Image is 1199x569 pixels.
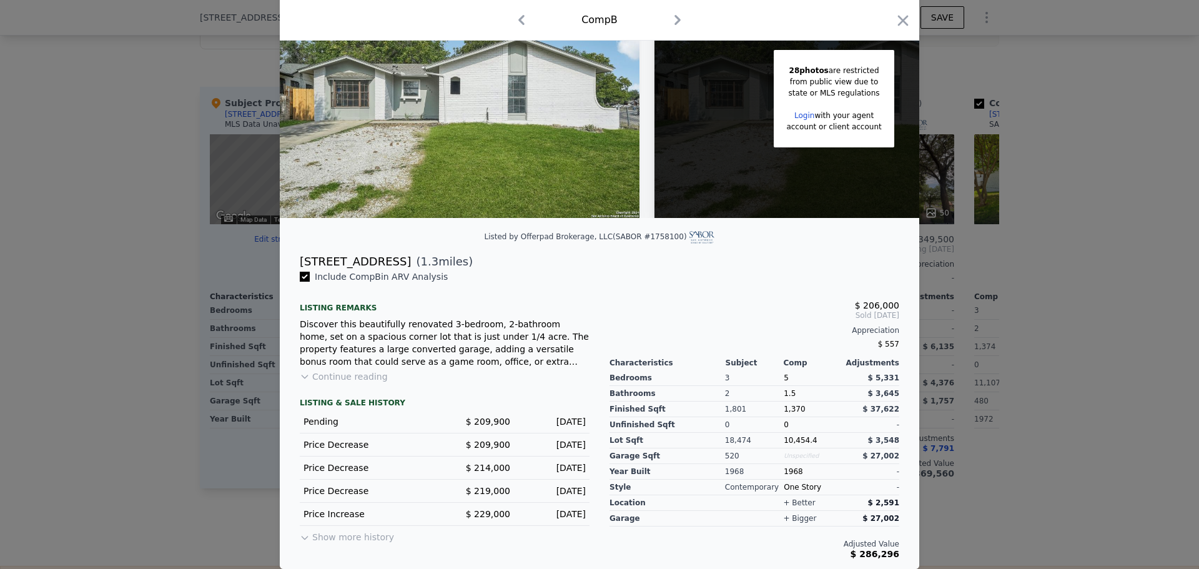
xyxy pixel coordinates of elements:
[609,325,899,335] div: Appreciation
[784,405,805,413] span: 1,370
[725,480,784,495] div: Contemporary
[466,509,510,519] span: $ 229,000
[786,87,881,99] div: state or MLS regulations
[609,539,899,549] div: Adjusted Value
[609,448,725,464] div: Garage Sqft
[520,485,586,497] div: [DATE]
[411,253,473,270] span: ( miles)
[784,420,789,429] span: 0
[609,511,726,527] div: garage
[609,433,725,448] div: Lot Sqft
[726,358,784,368] div: Subject
[784,480,841,495] div: One Story
[466,417,510,427] span: $ 209,900
[783,513,816,523] div: + bigger
[421,255,439,268] span: 1.3
[609,370,725,386] div: Bedrooms
[725,433,784,448] div: 18,474
[725,417,784,433] div: 0
[842,480,899,495] div: -
[303,508,435,520] div: Price Increase
[784,436,817,445] span: 10,454.4
[878,340,899,349] span: $ 557
[520,508,586,520] div: [DATE]
[868,436,899,445] span: $ 3,548
[484,232,714,241] div: Listed by Offerpad Brokerage, LLC (SABOR #1758100)
[466,440,510,450] span: $ 209,900
[868,374,899,382] span: $ 5,331
[784,448,841,464] div: Unspecified
[466,463,510,473] span: $ 214,000
[609,480,725,495] div: Style
[784,374,789,382] span: 5
[609,310,899,320] span: Sold [DATE]
[609,464,725,480] div: Year Built
[300,253,411,270] div: [STREET_ADDRESS]
[841,358,899,368] div: Adjustments
[609,358,726,368] div: Characteristics
[300,370,388,383] button: Continue reading
[466,486,510,496] span: $ 219,000
[725,386,784,402] div: 2
[789,66,829,75] span: 28 photos
[786,76,881,87] div: from public view due to
[581,12,618,27] div: Comp B
[868,389,899,398] span: $ 3,645
[784,386,841,402] div: 1.5
[725,448,784,464] div: 520
[303,415,435,428] div: Pending
[609,402,725,417] div: Finished Sqft
[725,464,784,480] div: 1968
[784,464,841,480] div: 1968
[862,514,899,523] span: $ 27,002
[842,464,899,480] div: -
[609,495,726,511] div: location
[303,485,435,497] div: Price Decrease
[786,65,881,76] div: are restricted
[786,121,881,132] div: account or client account
[609,386,725,402] div: Bathrooms
[725,370,784,386] div: 3
[851,549,899,559] span: $ 286,296
[303,438,435,451] div: Price Decrease
[520,462,586,474] div: [DATE]
[783,358,841,368] div: Comp
[300,318,590,368] div: Discover this beautifully renovated 3-bedroom, 2-bathroom home, set on a spacious corner lot that...
[862,405,899,413] span: $ 37,622
[609,417,725,433] div: Unfinished Sqft
[310,272,453,282] span: Include Comp B in ARV Analysis
[520,438,586,451] div: [DATE]
[689,231,715,244] img: SABOR Logo
[842,417,899,433] div: -
[868,498,899,507] span: $ 2,591
[520,415,586,428] div: [DATE]
[725,402,784,417] div: 1,801
[855,300,899,310] span: $ 206,000
[814,111,874,120] span: with your agent
[300,293,590,313] div: Listing remarks
[300,398,590,410] div: LISTING & SALE HISTORY
[862,452,899,460] span: $ 27,002
[303,462,435,474] div: Price Decrease
[794,111,814,120] a: Login
[300,526,394,543] button: Show more history
[783,498,815,508] div: + better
